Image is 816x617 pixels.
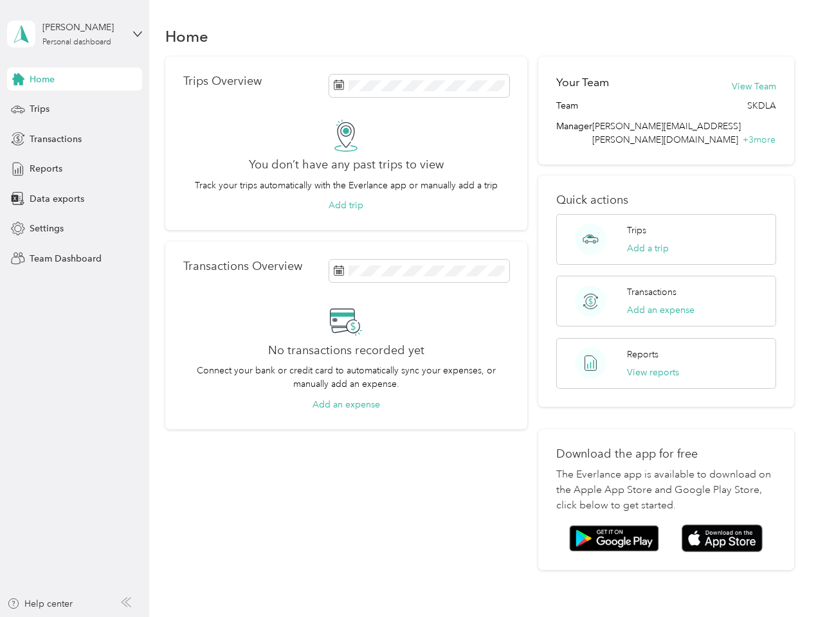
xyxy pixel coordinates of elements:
[183,260,302,273] p: Transactions Overview
[556,120,592,147] span: Manager
[42,39,111,46] div: Personal dashboard
[30,222,64,235] span: Settings
[627,348,658,361] p: Reports
[556,75,609,91] h2: Your Team
[627,285,676,299] p: Transactions
[682,524,763,552] img: App store
[195,179,498,192] p: Track your trips automatically with the Everlance app or manually add a trip
[183,364,509,391] p: Connect your bank or credit card to automatically sync your expenses, or manually add an expense.
[732,80,776,93] button: View Team
[627,366,679,379] button: View reports
[743,134,775,145] span: + 3 more
[165,30,208,43] h1: Home
[30,132,82,146] span: Transactions
[30,252,102,265] span: Team Dashboard
[30,162,62,175] span: Reports
[30,73,55,86] span: Home
[556,193,775,207] p: Quick actions
[313,398,380,411] button: Add an expense
[556,467,775,514] p: The Everlance app is available to download on the Apple App Store and Google Play Store, click be...
[627,224,646,237] p: Trips
[556,99,578,112] span: Team
[556,447,775,461] p: Download the app for free
[268,344,424,357] h2: No transactions recorded yet
[569,525,659,552] img: Google play
[30,102,50,116] span: Trips
[592,121,741,145] span: [PERSON_NAME][EMAIL_ADDRESS][PERSON_NAME][DOMAIN_NAME]
[7,597,73,611] button: Help center
[42,21,123,34] div: [PERSON_NAME]
[249,158,444,172] h2: You don’t have any past trips to view
[747,99,776,112] span: SKDLA
[627,242,669,255] button: Add a trip
[329,199,363,212] button: Add trip
[627,303,694,317] button: Add an expense
[30,192,84,206] span: Data exports
[183,75,262,88] p: Trips Overview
